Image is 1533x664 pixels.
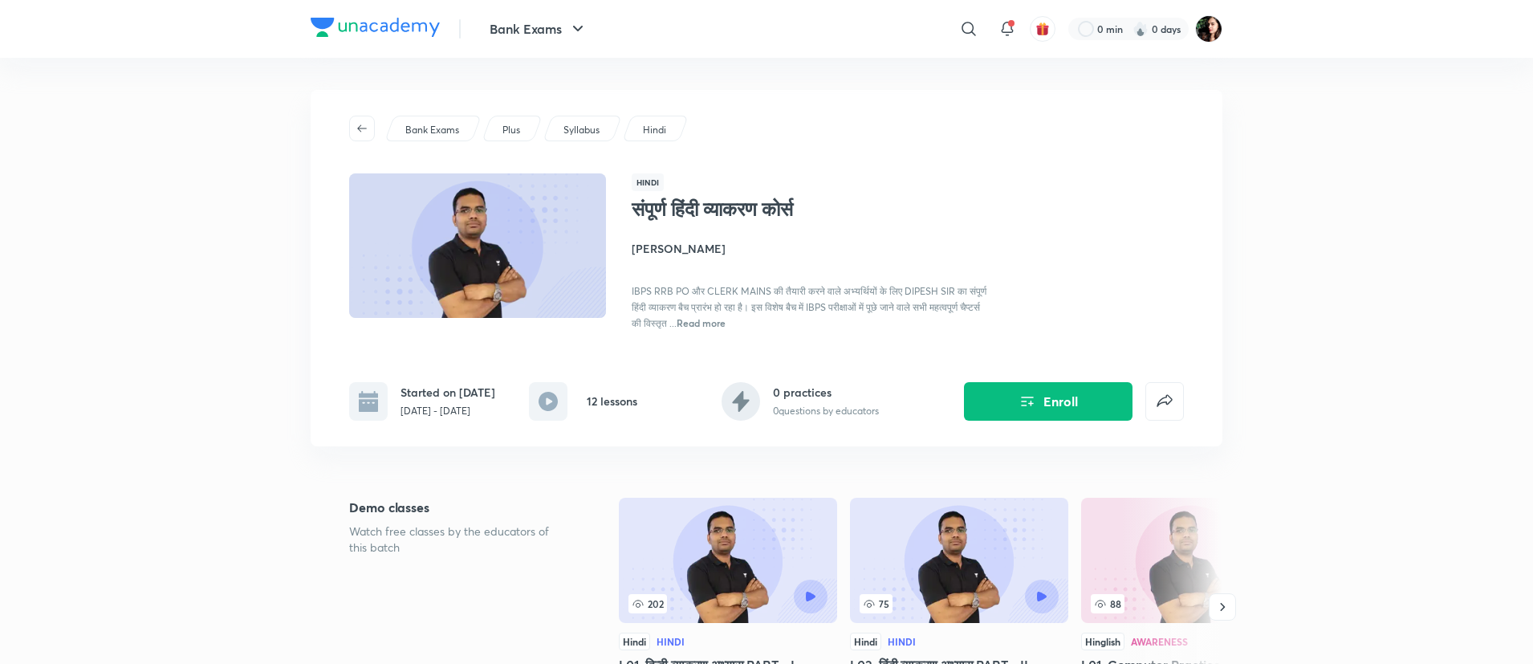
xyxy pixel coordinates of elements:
[347,172,608,320] img: Thumbnail
[888,637,916,646] div: Hindi
[628,594,667,613] span: 202
[632,285,986,329] span: IBPS RRB PO और CLERK MAINS की तैयारी करने वाले अभ्यर्थियों के लिए DIPESH SIR का संपूर्ण हिंदी व्य...
[1145,382,1184,421] button: false
[850,633,881,650] div: Hindi
[1035,22,1050,36] img: avatar
[1030,16,1055,42] button: avatar
[405,123,459,137] p: Bank Exams
[401,384,495,401] h6: Started on [DATE]
[480,13,597,45] button: Bank Exams
[311,18,440,41] a: Company Logo
[349,523,567,556] p: Watch free classes by the educators of this batch
[773,384,879,401] h6: 0 practices
[860,594,893,613] span: 75
[1091,594,1124,613] span: 88
[563,123,600,137] p: Syllabus
[561,123,603,137] a: Syllabus
[349,498,567,517] h5: Demo classes
[587,393,637,409] h6: 12 lessons
[1132,21,1149,37] img: streak
[500,123,523,137] a: Plus
[632,173,664,191] span: Hindi
[677,316,726,329] span: Read more
[1195,15,1222,43] img: Priyanka K
[1081,633,1124,650] div: Hinglish
[619,633,650,650] div: Hindi
[964,382,1132,421] button: Enroll
[502,123,520,137] p: Plus
[403,123,462,137] a: Bank Exams
[311,18,440,37] img: Company Logo
[773,404,879,418] p: 0 questions by educators
[643,123,666,137] p: Hindi
[657,637,685,646] div: Hindi
[632,240,991,257] h4: [PERSON_NAME]
[640,123,669,137] a: Hindi
[401,404,495,418] p: [DATE] - [DATE]
[632,198,894,221] h1: संपूर्ण हिंदी व्याकरण कोर्स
